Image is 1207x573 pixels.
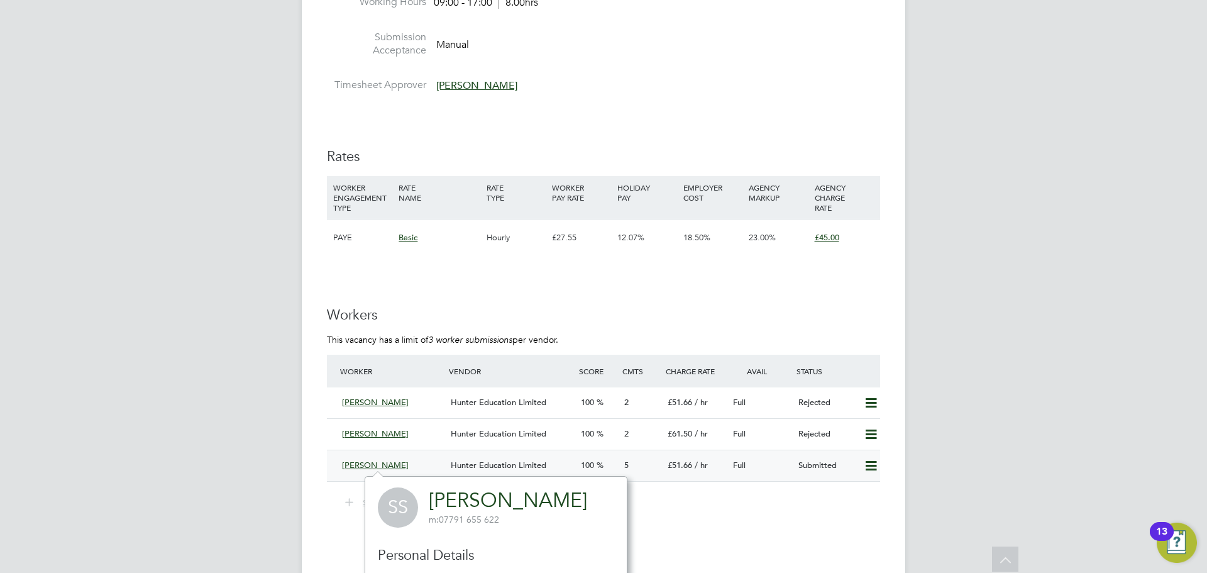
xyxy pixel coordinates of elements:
h3: Rates [327,148,880,166]
div: Rejected [793,392,859,413]
span: Basic [399,232,417,243]
label: Submission Acceptance [327,31,426,57]
span: [PERSON_NAME] [342,460,409,470]
span: Full [733,460,746,470]
div: WORKER PAY RATE [549,176,614,209]
div: EMPLOYER COST [680,176,746,209]
div: Rejected [793,424,859,445]
div: Hourly [483,220,549,256]
p: This vacancy has a limit of per vendor. [327,334,880,345]
h3: Personal Details [378,547,614,565]
span: [PERSON_NAME] [342,397,409,408]
span: £51.66 [668,460,692,470]
span: Submit Worker [363,497,414,507]
button: Submit Worker [336,494,424,511]
a: [PERSON_NAME] [429,488,587,513]
span: 2 [624,397,629,408]
span: 100 [581,397,594,408]
span: 12.07% [617,232,644,243]
span: Full [733,428,746,439]
div: PAYE [330,220,395,256]
div: AGENCY MARKUP [746,176,811,209]
label: Timesheet Approver [327,79,426,92]
div: HOLIDAY PAY [614,176,680,209]
span: [PERSON_NAME] [342,428,409,439]
div: Avail [728,360,793,382]
span: / hr [695,460,708,470]
div: Cmts [619,360,663,382]
span: [PERSON_NAME] [436,79,517,92]
div: RATE TYPE [483,176,549,209]
div: Status [793,360,880,382]
span: SS [378,487,418,528]
span: Hunter Education Limited [451,428,546,439]
span: Manual [436,38,469,50]
div: Submitted [793,455,859,476]
span: / hr [695,428,708,439]
span: Hunter Education Limited [451,397,546,408]
span: £45.00 [815,232,839,243]
h3: Workers [327,306,880,325]
span: 100 [581,460,594,470]
span: 2 [624,428,629,439]
span: Full [733,397,746,408]
div: AGENCY CHARGE RATE [812,176,877,219]
span: 18.50% [683,232,710,243]
div: 13 [1156,531,1167,548]
button: Open Resource Center, 13 new notifications [1157,523,1197,563]
div: Worker [337,360,446,382]
span: 5 [624,460,629,470]
span: 23.00% [749,232,776,243]
span: / hr [695,397,708,408]
div: RATE NAME [395,176,483,209]
span: £61.50 [668,428,692,439]
em: 3 worker submissions [428,334,512,345]
span: 100 [581,428,594,439]
div: WORKER ENGAGEMENT TYPE [330,176,395,219]
span: 07791 655 622 [429,514,499,525]
div: Vendor [446,360,576,382]
span: m: [429,514,439,525]
span: Hunter Education Limited [451,460,546,470]
span: £51.66 [668,397,692,408]
div: Score [576,360,619,382]
div: £27.55 [549,220,614,256]
div: Charge Rate [663,360,728,382]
